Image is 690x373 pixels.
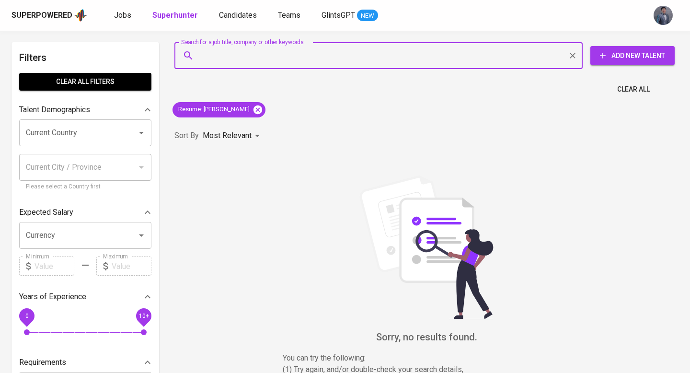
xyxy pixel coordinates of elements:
[25,313,28,319] span: 0
[19,203,151,222] div: Expected Salary
[278,10,302,22] a: Teams
[19,50,151,65] h6: Filters
[172,105,255,114] span: Resume : [PERSON_NAME]
[283,352,570,364] p: You can try the following :
[613,81,654,98] button: Clear All
[590,46,675,65] button: Add New Talent
[19,73,151,91] button: Clear All filters
[172,102,265,117] div: Resume: [PERSON_NAME]
[74,8,87,23] img: app logo
[34,256,74,276] input: Value
[114,10,133,22] a: Jobs
[112,256,151,276] input: Value
[138,313,149,319] span: 10+
[11,10,72,21] div: Superpowered
[598,50,667,62] span: Add New Talent
[11,8,87,23] a: Superpoweredapp logo
[566,49,579,62] button: Clear
[19,104,90,116] p: Talent Demographics
[19,287,151,306] div: Years of Experience
[152,11,198,20] b: Superhunter
[19,207,73,218] p: Expected Salary
[617,83,650,95] span: Clear All
[174,329,678,345] h6: Sorry, no results found.
[27,76,144,88] span: Clear All filters
[355,175,498,319] img: file_searching.svg
[278,11,300,20] span: Teams
[135,126,148,140] button: Open
[114,11,131,20] span: Jobs
[219,10,259,22] a: Candidates
[19,353,151,372] div: Requirements
[203,127,263,145] div: Most Relevant
[26,182,145,192] p: Please select a Country first
[654,6,673,25] img: jhon@glints.com
[322,10,378,22] a: GlintsGPT NEW
[135,229,148,242] button: Open
[322,11,355,20] span: GlintsGPT
[19,100,151,119] div: Talent Demographics
[203,130,252,141] p: Most Relevant
[152,10,200,22] a: Superhunter
[219,11,257,20] span: Candidates
[357,11,378,21] span: NEW
[19,357,66,368] p: Requirements
[19,291,86,303] p: Years of Experience
[174,130,199,141] p: Sort By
